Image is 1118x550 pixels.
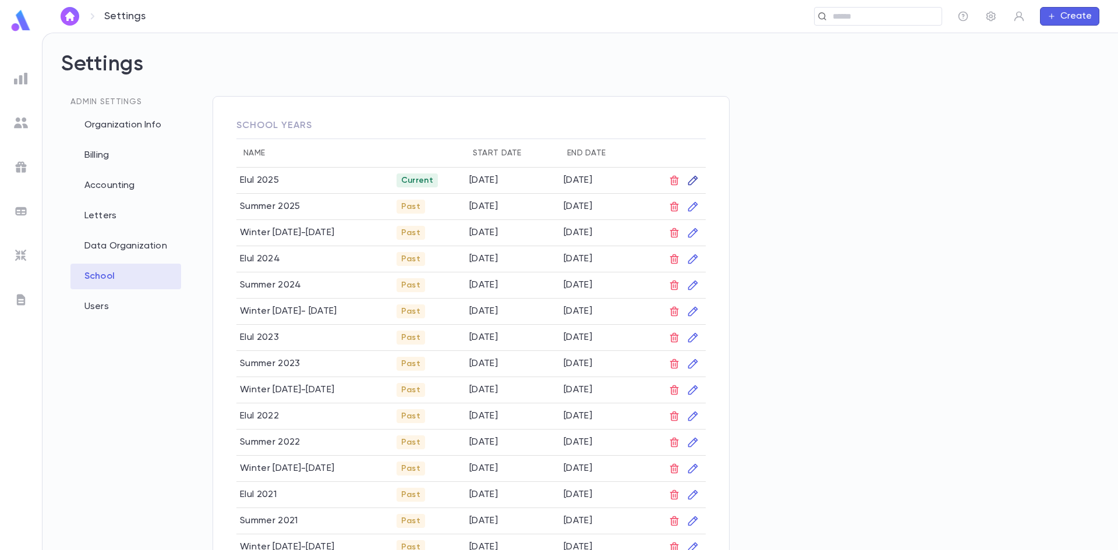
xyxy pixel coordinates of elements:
[560,246,639,272] td: [DATE]
[397,307,425,316] span: Past
[397,438,425,447] span: Past
[466,377,560,403] td: [DATE]
[466,508,560,534] td: [DATE]
[70,233,181,259] div: Data Organization
[236,351,393,377] td: Summer 2023
[397,464,425,473] span: Past
[466,403,560,430] td: [DATE]
[397,281,425,290] span: Past
[236,325,393,351] td: Elul 2023
[236,194,393,220] td: Summer 2025
[397,411,425,421] span: Past
[70,143,181,168] div: Billing
[236,456,393,482] td: Winter [DATE]-[DATE]
[236,508,393,534] td: Summer 2021
[9,9,33,32] img: logo
[63,12,77,21] img: home_white.a664292cf8c1dea59945f0da9f25487c.svg
[466,194,560,220] td: [DATE]
[70,294,181,320] div: Users
[236,139,393,168] th: Name
[1040,7,1099,26] button: Create
[104,10,146,23] p: Settings
[236,377,393,403] td: Winter [DATE]-[DATE]
[236,299,393,325] td: Winter [DATE]- [DATE]
[560,351,639,377] td: [DATE]
[236,403,393,430] td: Elul 2022
[560,403,639,430] td: [DATE]
[61,52,1099,96] h2: Settings
[14,293,28,307] img: letters_grey.7941b92b52307dd3b8a917253454ce1c.svg
[397,385,425,395] span: Past
[397,333,425,342] span: Past
[560,272,639,299] td: [DATE]
[70,203,181,229] div: Letters
[236,482,393,508] td: Elul 2021
[560,430,639,456] td: [DATE]
[466,325,560,351] td: [DATE]
[236,220,393,246] td: Winter [DATE]-[DATE]
[560,508,639,534] td: [DATE]
[560,325,639,351] td: [DATE]
[236,246,393,272] td: Elul 2024
[560,456,639,482] td: [DATE]
[70,98,142,106] span: Admin Settings
[560,482,639,508] td: [DATE]
[70,112,181,138] div: Organization Info
[466,139,560,168] th: Start Date
[466,482,560,508] td: [DATE]
[466,272,560,299] td: [DATE]
[560,299,639,325] td: [DATE]
[560,220,639,246] td: [DATE]
[466,168,560,194] td: [DATE]
[14,160,28,174] img: campaigns_grey.99e729a5f7ee94e3726e6486bddda8f1.svg
[560,194,639,220] td: [DATE]
[14,72,28,86] img: reports_grey.c525e4749d1bce6a11f5fe2a8de1b229.svg
[397,254,425,264] span: Past
[397,516,425,526] span: Past
[397,228,425,237] span: Past
[466,351,560,377] td: [DATE]
[466,299,560,325] td: [DATE]
[236,168,393,194] td: Elul 2025
[397,176,438,185] span: Current
[397,202,425,211] span: Past
[397,359,425,368] span: Past
[236,430,393,456] td: Summer 2022
[70,264,181,289] div: School
[236,121,312,130] span: School Years
[560,377,639,403] td: [DATE]
[397,490,425,499] span: Past
[14,204,28,218] img: batches_grey.339ca447c9d9533ef1741baa751efc33.svg
[560,139,639,168] th: End Date
[466,246,560,272] td: [DATE]
[466,220,560,246] td: [DATE]
[236,272,393,299] td: Summer 2024
[466,456,560,482] td: [DATE]
[466,430,560,456] td: [DATE]
[70,173,181,198] div: Accounting
[14,249,28,262] img: imports_grey.530a8a0e642e233f2baf0ef88e8c9fcb.svg
[14,116,28,130] img: students_grey.60c7aba0da46da39d6d829b817ac14fc.svg
[560,168,639,194] td: [DATE]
